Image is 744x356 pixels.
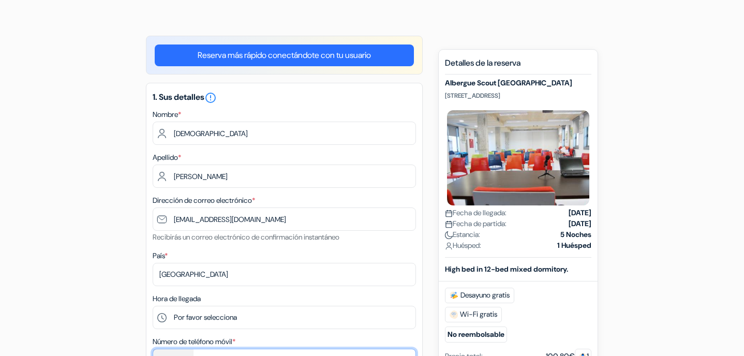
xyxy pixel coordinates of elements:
[153,92,416,104] h5: 1. Sus detalles
[204,92,217,104] i: error_outline
[204,92,217,102] a: error_outline
[153,293,201,304] label: Hora de llegada
[445,58,591,75] h5: Detalles de la reserva
[445,242,453,250] img: user_icon.svg
[445,218,507,229] span: Fecha de partida:
[153,165,416,188] input: Introduzca el apellido
[445,288,514,303] span: Desayuno gratis
[153,336,235,347] label: Número de teléfono móvil
[445,240,481,251] span: Huésped:
[445,264,568,274] b: High bed in 12-bed mixed dormitory.
[569,207,591,218] strong: [DATE]
[445,327,507,343] small: No reembolsable
[445,229,480,240] span: Estancia:
[155,44,414,66] a: Reserva más rápido conectándote con tu usuario
[153,207,416,231] input: Introduzca la dirección de correo electrónico
[153,232,339,242] small: Recibirás un correo electrónico de confirmación instantáneo
[153,250,168,261] label: País
[445,92,591,100] p: [STREET_ADDRESS]
[445,79,591,87] h5: Albergue Scout [GEOGRAPHIC_DATA]
[153,109,181,120] label: Nombre
[153,152,181,163] label: Apellido
[153,195,255,206] label: Dirección de correo electrónico
[153,122,416,145] input: Ingrese el nombre
[445,207,507,218] span: Fecha de llegada:
[450,310,458,319] img: free_wifi.svg
[569,218,591,229] strong: [DATE]
[445,307,502,322] span: Wi-Fi gratis
[557,240,591,251] strong: 1 Huésped
[560,229,591,240] strong: 5 Noches
[445,210,453,217] img: calendar.svg
[450,291,458,300] img: free_breakfast.svg
[445,231,453,239] img: moon.svg
[445,220,453,228] img: calendar.svg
